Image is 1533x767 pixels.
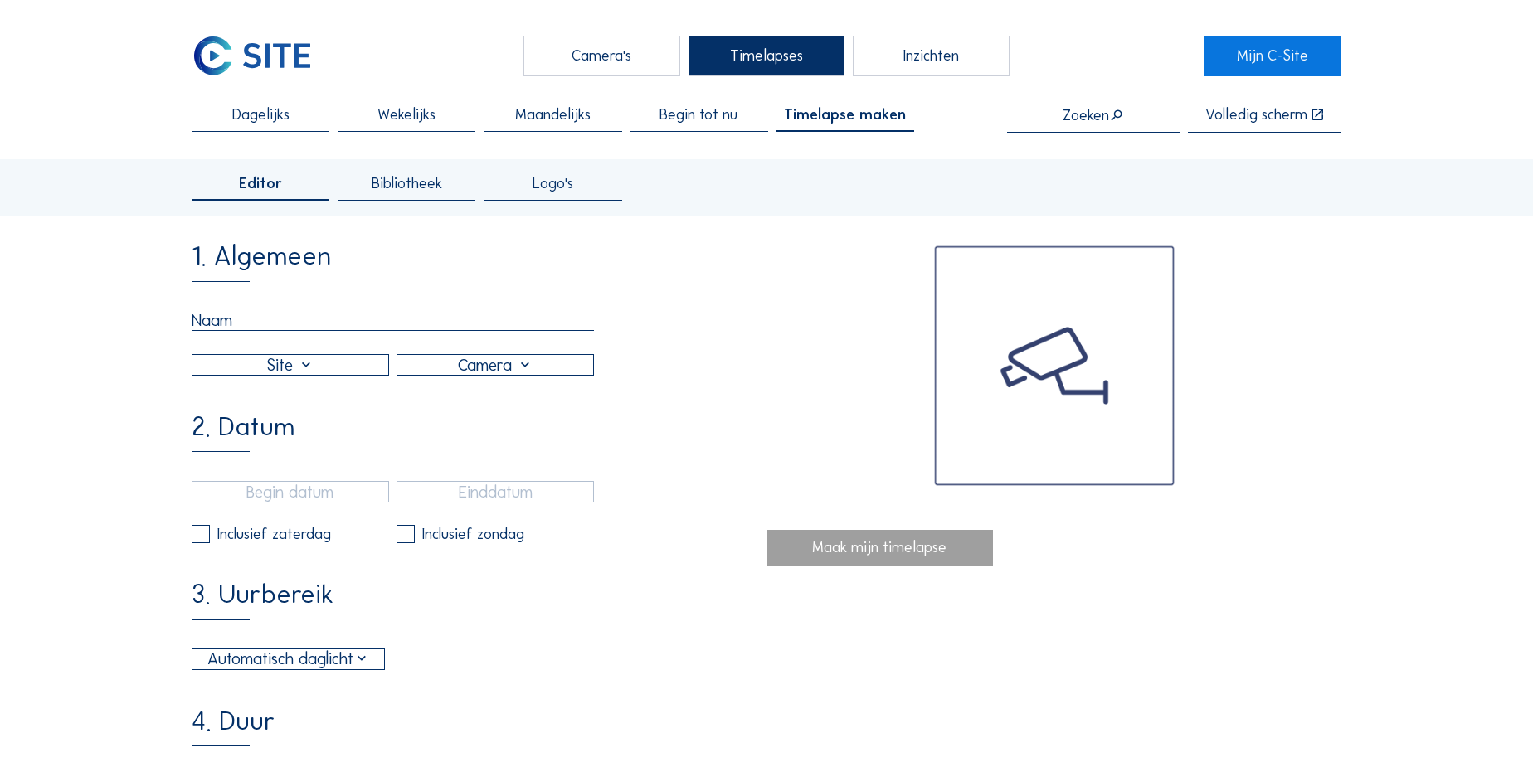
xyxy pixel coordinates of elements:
a: Mijn C-Site [1204,36,1341,76]
span: Editor [239,176,282,191]
div: Inclusief zondag [422,527,524,541]
div: Maak mijn timelapse [766,530,993,566]
div: Inzichten [853,36,1009,76]
div: 4. Duur [192,708,275,746]
img: C-SITE Logo [192,36,312,76]
div: Camera's [523,36,679,76]
div: 1. Algemeen [192,243,331,281]
input: Einddatum [397,481,594,502]
a: C-SITE Logo [192,36,329,76]
div: 2. Datum [192,414,294,452]
div: Automatisch daglicht [207,647,370,672]
input: Begin datum [192,481,389,502]
span: Begin tot nu [659,107,737,122]
img: no camera selected [766,243,1341,488]
span: Maandelijks [515,107,591,122]
span: Dagelijks [232,107,290,122]
span: Bibliotheek [372,176,442,191]
span: Timelapse maken [784,107,906,122]
span: Logo's [533,176,573,191]
div: Inclusief zaterdag [217,527,331,541]
div: Volledig scherm [1205,107,1307,123]
span: Wekelijks [377,107,436,122]
div: 3. Uurbereik [192,581,333,619]
div: Automatisch daglicht [192,649,384,669]
input: Naam [192,310,594,331]
div: Timelapses [689,36,844,76]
